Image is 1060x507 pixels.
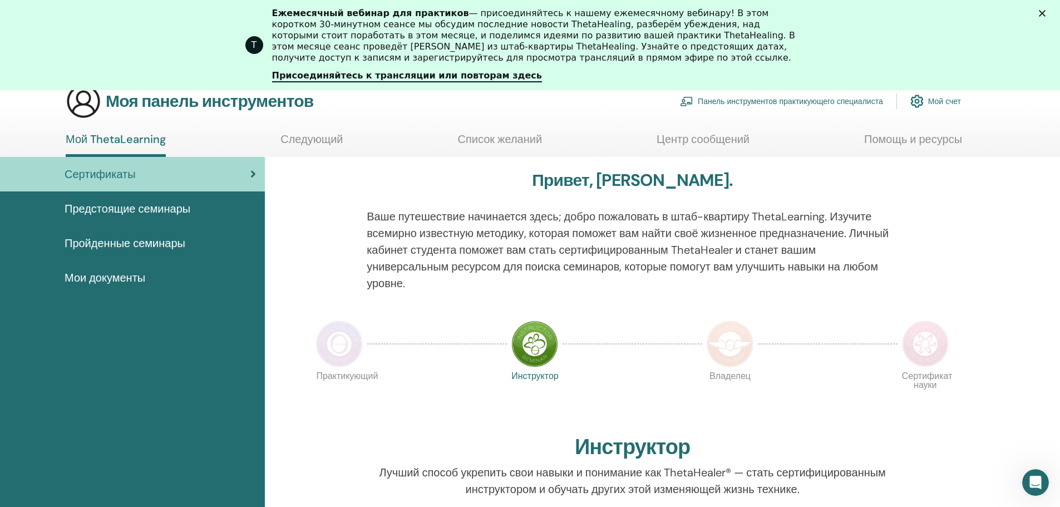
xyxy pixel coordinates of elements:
[902,370,953,391] font: Сертификат науки
[910,92,924,111] img: cog.svg
[575,433,690,461] font: Инструктор
[864,132,962,146] font: Помощь и ресурсы
[511,321,558,367] img: Инструктор
[66,83,101,119] img: generic-user-icon.jpg
[680,96,693,106] img: chalkboard-teacher.svg
[245,36,263,54] div: Изображение профиля для ThetaHealing
[280,132,343,154] a: Следующий
[65,236,185,250] font: Пройденные семинары
[65,201,190,216] font: Предстоящие семинары
[66,132,166,146] font: Мой ThetaLearning
[1039,10,1050,17] div: Закрыть
[1022,469,1049,496] iframe: Интерком-чат в режиме реального времени
[458,132,543,154] a: Список желаний
[66,132,166,157] a: Мой ThetaLearning
[65,270,145,285] font: Мои документы
[272,8,469,18] font: Ежемесячный вебинар для практиков
[864,132,962,154] a: Помощь и ресурсы
[252,40,257,50] font: Т
[280,132,343,146] font: Следующий
[379,465,885,496] font: Лучший способ укрепить свои навыки и понимание как ThetaHealer® — стать сертифицированным инструк...
[65,167,136,181] font: Сертификаты
[657,132,750,146] font: Центр сообщений
[316,370,378,382] font: Практикующий
[511,370,559,382] font: Инструктор
[680,89,883,114] a: Панель инструментов практикующего специалиста
[902,321,949,367] img: Сертификат науки
[910,89,961,114] a: Мой счет
[698,97,883,107] font: Панель инструментов практикующего специалиста
[272,70,542,82] a: Присоединяйтесь к трансляции или повторам здесь
[707,321,753,367] img: Владелец
[928,97,961,107] font: Мой счет
[106,90,313,112] font: Моя панель инструментов
[367,209,889,291] font: Ваше путешествие начинается здесь; добро пожаловать в штаб-квартиру ThetaLearning. Изучите всемир...
[272,70,542,81] font: Присоединяйтесь к трансляции или повторам здесь
[532,169,733,191] font: Привет, [PERSON_NAME].
[316,321,363,367] img: Практикующий
[709,370,751,382] font: Владелец
[657,132,750,154] a: Центр сообщений
[458,132,543,146] font: Список желаний
[272,8,796,63] font: — присоединяйтесь к нашему ежемесячному вебинару! В этом коротком 30-минутном сеансе мы обсудим п...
